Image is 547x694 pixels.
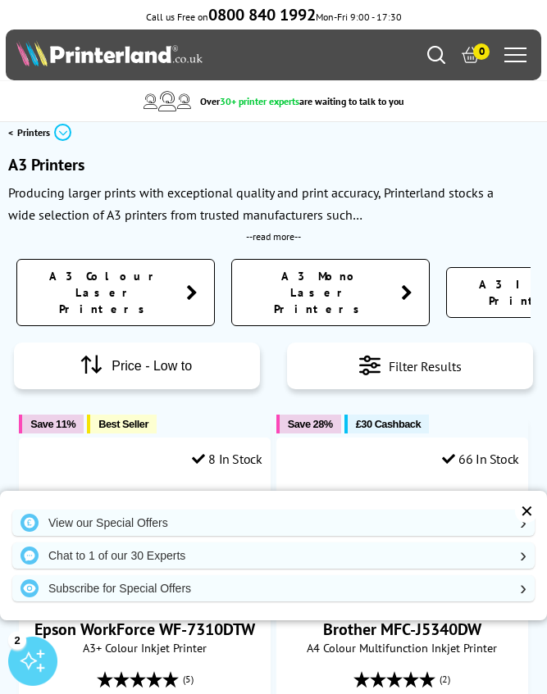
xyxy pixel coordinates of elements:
[473,43,490,60] span: 0
[98,418,148,430] span: Best Seller
[12,542,535,569] a: Chat to 1 of our 30 Experts
[344,415,429,433] button: £30 Cashback
[192,451,262,467] div: 8 In Stock
[8,184,494,268] p: Producing larger prints with exceptional quality and print accuracy, Printerland stocks a wide se...
[34,619,255,640] a: Epson WorkForce WF-7310DTW
[17,124,50,141] span: Printers
[17,124,75,141] a: Printers
[231,259,430,326] a: A3 Mono Laser Printers
[340,479,463,602] img: Brother MFC-J5340DW
[285,640,519,655] span: A4 Colour Multifunction Inkjet Printer
[87,415,157,433] button: Best Seller
[208,4,316,25] b: 0800 840 1992
[248,268,393,317] span: A3 Mono Laser Printers
[12,510,535,536] a: View our Special Offers
[30,418,75,430] span: Save 11%
[208,11,316,23] a: 0800 840 1992
[28,640,262,655] span: A3+ Colour Inkjet Printer
[220,95,299,107] span: 30+ printer experts
[288,418,333,430] span: Save 28%
[16,259,215,326] a: A3 Colour Laser Printers
[462,46,480,64] a: 0
[389,355,462,377] span: Filter Results
[16,40,274,70] a: Printerland Logo
[323,619,481,640] a: Brother MFC-J5340DW
[200,95,403,107] span: Over are waiting to talk to you
[19,415,84,433] button: Save 11%
[276,415,341,433] button: Save 28%
[515,500,538,523] div: ✕
[356,418,421,430] span: £30 Cashback
[8,631,26,649] div: 2
[16,40,203,66] img: Printerland Logo
[84,479,207,602] img: Epson WorkForce WF-7310DTW
[427,46,445,64] a: Search
[12,575,535,601] a: Subscribe for Special Offers
[442,451,519,467] div: 66 In Stock
[34,268,178,317] span: A3 Colour Laser Printers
